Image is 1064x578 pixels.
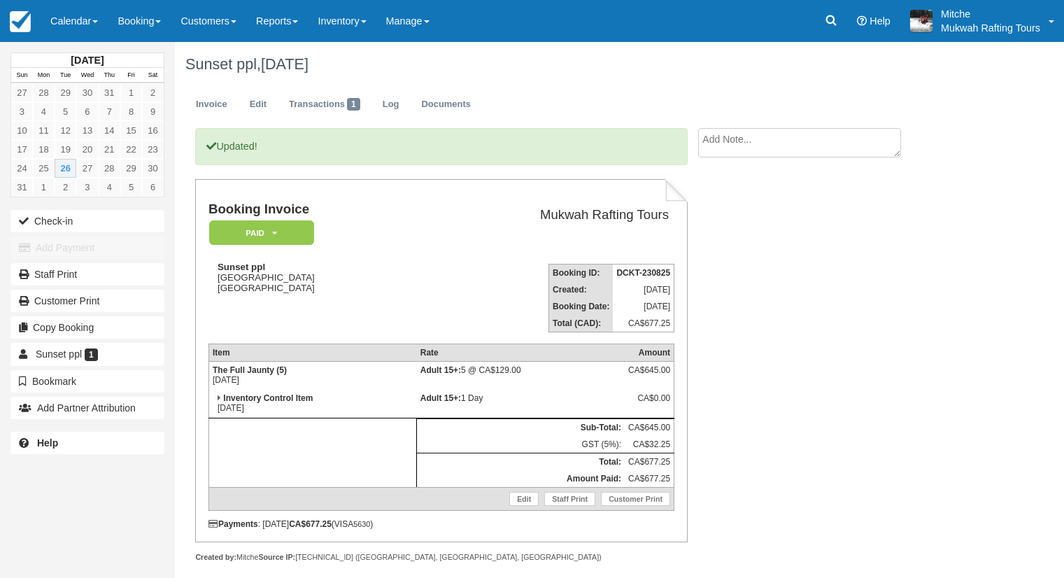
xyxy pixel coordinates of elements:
[120,68,142,83] th: Fri
[625,453,674,470] td: CA$677.25
[208,361,416,390] td: [DATE]
[372,91,410,118] a: Log
[616,268,670,278] strong: DCKT-230825
[208,220,309,246] a: Paid
[417,453,625,470] th: Total:
[11,178,33,197] a: 31
[55,83,76,102] a: 29
[142,178,164,197] a: 6
[120,159,142,178] a: 29
[613,298,674,315] td: [DATE]
[509,492,539,506] a: Edit
[223,393,313,403] strong: Inventory Control Item
[208,202,414,217] h1: Booking Invoice
[99,140,120,159] a: 21
[549,264,613,281] th: Booking ID:
[417,344,625,361] th: Rate
[420,365,461,375] strong: Adult 15+
[420,208,669,223] h2: Mukwah Rafting Tours
[208,344,416,361] th: Item
[142,102,164,121] a: 9
[353,520,370,528] small: 5630
[941,21,1040,35] p: Mukwah Rafting Tours
[10,210,164,232] button: Check-in
[417,470,625,488] th: Amount Paid:
[142,68,164,83] th: Sat
[278,91,371,118] a: Transactions1
[99,83,120,102] a: 31
[208,262,414,293] div: [GEOGRAPHIC_DATA] [GEOGRAPHIC_DATA]
[99,102,120,121] a: 7
[76,140,98,159] a: 20
[10,370,164,393] button: Bookmark
[185,91,238,118] a: Invoice
[120,83,142,102] a: 1
[613,281,674,298] td: [DATE]
[76,68,98,83] th: Wed
[347,98,360,111] span: 1
[208,519,674,529] div: : [DATE] (VISA )
[55,159,76,178] a: 26
[142,159,164,178] a: 30
[10,397,164,419] button: Add Partner Attribution
[11,68,33,83] th: Sun
[71,55,104,66] strong: [DATE]
[209,220,314,245] em: Paid
[10,290,164,312] a: Customer Print
[76,159,98,178] a: 27
[99,178,120,197] a: 4
[195,128,687,165] p: Updated!
[142,121,164,140] a: 16
[411,91,481,118] a: Documents
[625,436,674,453] td: CA$32.25
[549,315,613,332] th: Total (CAD):
[213,365,287,375] strong: The Full Jaunty (5)
[33,102,55,121] a: 4
[76,178,98,197] a: 3
[10,11,31,32] img: checkfront-main-nav-mini-logo.png
[55,140,76,159] a: 19
[99,159,120,178] a: 28
[11,159,33,178] a: 24
[37,437,58,449] b: Help
[55,121,76,140] a: 12
[417,361,625,390] td: 5 @ CA$129.00
[76,121,98,140] a: 13
[120,178,142,197] a: 5
[218,262,265,272] strong: Sunset ppl
[417,436,625,453] td: GST (5%):
[33,83,55,102] a: 28
[33,68,55,83] th: Mon
[261,55,308,73] span: [DATE]
[544,492,595,506] a: Staff Print
[11,83,33,102] a: 27
[258,553,295,561] strong: Source IP:
[941,7,1040,21] p: Mitche
[910,10,932,32] img: A1
[11,140,33,159] a: 17
[99,68,120,83] th: Thu
[120,121,142,140] a: 15
[601,492,670,506] a: Customer Print
[185,56,963,73] h1: Sunset ppl,
[549,281,613,298] th: Created:
[33,121,55,140] a: 11
[55,68,76,83] th: Tue
[36,348,82,360] span: Sunset ppl
[870,15,891,27] span: Help
[10,432,164,454] a: Help
[628,365,670,386] div: CA$645.00
[120,102,142,121] a: 8
[33,178,55,197] a: 1
[76,102,98,121] a: 6
[289,519,332,529] strong: CA$677.25
[11,102,33,121] a: 3
[11,121,33,140] a: 10
[10,237,164,259] button: Add Payment
[549,298,613,315] th: Booking Date:
[208,390,416,418] td: [DATE]
[625,418,674,436] td: CA$645.00
[85,348,98,361] span: 1
[417,418,625,436] th: Sub-Total:
[857,16,867,26] i: Help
